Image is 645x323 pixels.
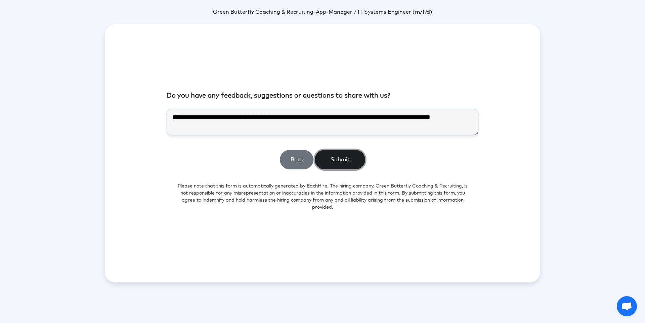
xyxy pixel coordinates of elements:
span: Green Butterfly Coaching & Recruiting [213,9,313,15]
p: Do you have any feedback, suggestions or questions to share with us? [166,91,479,101]
button: Back [280,150,313,169]
button: Submit [315,150,365,169]
span: App-Manager / IT Systems Engineer (m/f/d) [316,9,432,15]
a: Open chat [617,296,637,316]
p: Please note that this form is automatically generated by EachHire. The hiring company, Green Butt... [166,175,479,219]
p: - [105,8,540,16]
